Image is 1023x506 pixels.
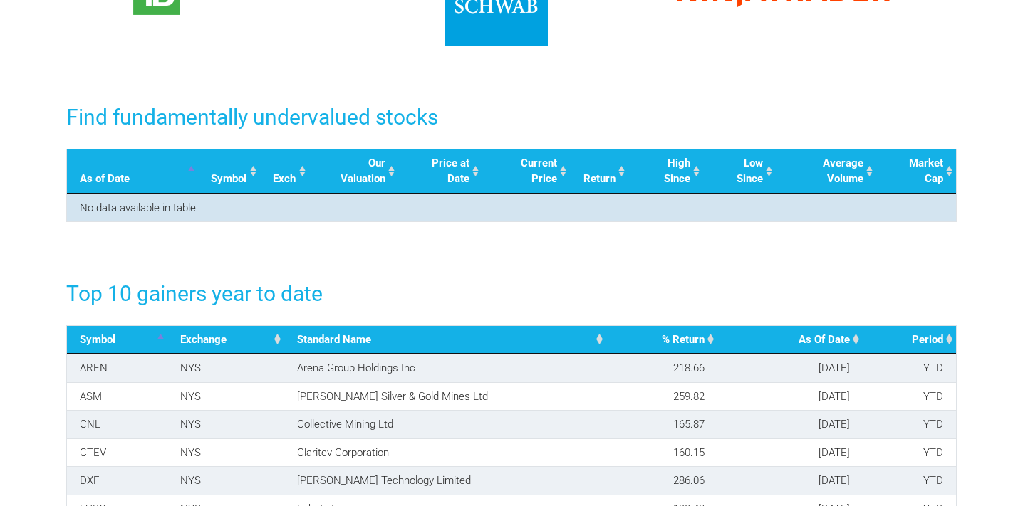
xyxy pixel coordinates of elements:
h3: Top 10 gainers year to date [66,279,957,309]
td: 259.82 [606,382,717,411]
td: YTD [863,410,956,438]
td: NYS [167,354,285,382]
td: AREN [67,354,167,382]
td: [DATE] [717,382,863,411]
td: 286.06 [606,466,717,495]
th: Low Since: activate to sort column ascending [703,149,776,194]
td: YTD [863,466,956,495]
th: Return: activate to sort column ascending [570,149,628,194]
th: Symbol: activate to sort column ascending [198,149,260,194]
td: [PERSON_NAME] Silver & Gold Mines Ltd [284,382,606,411]
th: High Since: activate to sort column ascending [628,149,703,194]
td: Collective Mining Ltd [284,410,606,438]
td: [DATE] [717,354,863,382]
td: Arena Group Holdings Inc [284,354,606,382]
th: Symbol: activate to sort column descending [67,326,167,354]
td: NYS [167,382,285,411]
td: [DATE] [717,438,863,467]
th: As of Date: activate to sort column descending [67,149,198,194]
th: Standard Name: activate to sort column ascending [284,326,606,354]
td: YTD [863,354,956,382]
th: Exch: activate to sort column ascending [260,149,309,194]
th: Exchange: activate to sort column ascending [167,326,285,354]
td: 160.15 [606,438,717,467]
td: ASM [67,382,167,411]
th: % Return: activate to sort column ascending [606,326,717,354]
td: [DATE] [717,410,863,438]
th: Our Valuation: activate to sort column ascending [309,149,399,194]
td: 218.66 [606,354,717,382]
td: YTD [863,438,956,467]
td: 165.87 [606,410,717,438]
td: CNL [67,410,167,438]
td: No data available in table [67,194,956,222]
td: NYS [167,438,285,467]
td: NYS [167,410,285,438]
td: [PERSON_NAME] Technology Limited [284,466,606,495]
th: Price at Date: activate to sort column ascending [398,149,482,194]
th: Market Cap: activate to sort column ascending [876,149,956,194]
td: YTD [863,382,956,411]
th: Current Price: activate to sort column ascending [482,149,569,194]
td: [DATE] [717,466,863,495]
h3: Find fundamentally undervalued stocks [66,102,957,132]
td: CTEV [67,438,167,467]
td: DXF [67,466,167,495]
th: Period: activate to sort column ascending [863,326,956,354]
th: Average Volume: activate to sort column ascending [776,149,876,194]
th: As Of Date: activate to sort column ascending [717,326,863,354]
td: NYS [167,466,285,495]
td: Claritev Corporation [284,438,606,467]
